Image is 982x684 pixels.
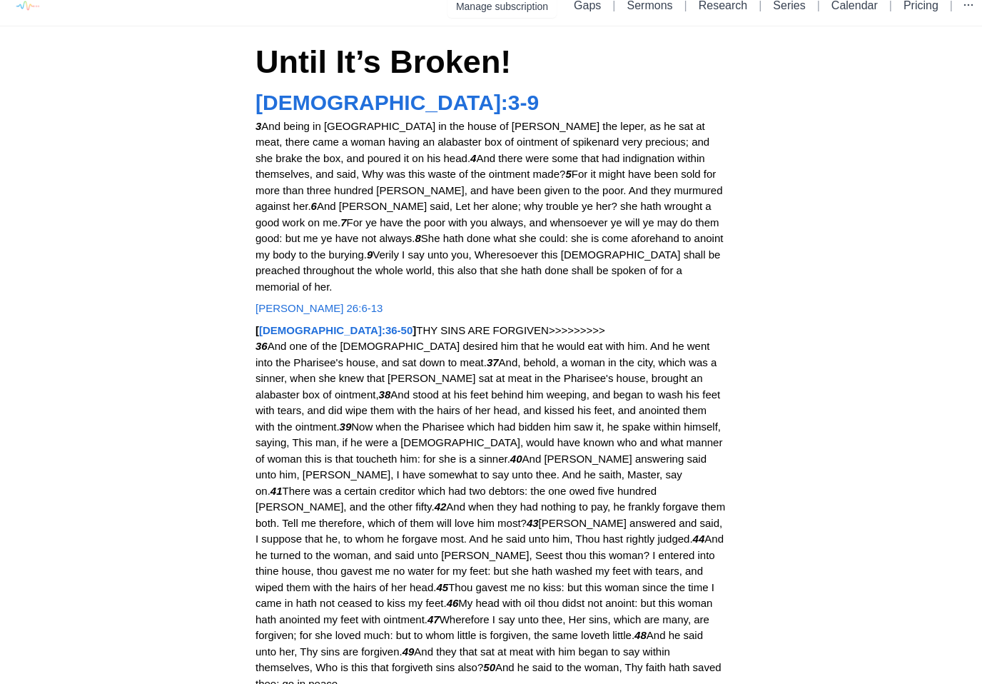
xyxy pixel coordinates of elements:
[255,614,712,643] span: Wherefore I say unto thee, Her sins, which are many, are forgiven; for she loved much: but to who...
[255,169,726,213] span: For it might have been sold for more than three hundred [PERSON_NAME], and have been given to the...
[255,121,712,165] span: And being in [GEOGRAPHIC_DATA] in the house of [PERSON_NAME] the leper, as he sat at meat, there ...
[259,325,412,337] a: [DEMOGRAPHIC_DATA]:36-50
[415,233,420,245] strong: 8
[527,518,539,530] strong: 43
[634,630,647,642] strong: 48
[340,421,352,433] strong: 39
[379,389,391,401] strong: 38
[255,389,723,433] span: And stood at his feet behind him weeping, and began to wash his feet with tears, and did wipe the...
[255,630,706,658] span: And he said unto her, Thy sins are forgiven.
[311,201,317,213] strong: 6
[255,533,727,594] span: And he turned to the woman, and said unto [PERSON_NAME], Seest thou this woman? I entered into th...
[403,646,415,658] strong: 49
[255,303,383,315] a: [PERSON_NAME] 26:6-13
[255,341,268,353] strong: 36
[255,44,511,81] span: Until It’s Broken!
[255,582,717,610] span: Thou gavest me no kiss: but this woman since the time I came in hath not ceased to kiss my feet.
[255,357,720,401] span: And, behold, a woman in the city, which was a sinner, when she knew that [PERSON_NAME] sat at mea...
[436,582,448,594] strong: 45
[340,217,346,229] strong: 7
[255,598,716,626] span: My head with oil thou didst not anoint: but this woman hath anointed my feet with ointment.
[255,121,261,133] strong: 3
[416,325,604,337] span: THY SINS ARE FORGIVEN>>>>>>>>>
[270,486,283,498] strong: 41
[693,533,705,545] strong: 44
[487,357,499,369] strong: 37
[435,501,447,513] strong: 42
[412,325,416,337] strong: ]
[447,598,459,610] strong: 46
[255,153,708,181] span: And there were some that had indignation within themselves, and said, Why was this waste of the o...
[255,217,722,246] span: For ye have the poor with you always, and whensoever ye will ye may do them good: but me ye have ...
[255,501,728,530] span: And when they had nothing to pay, he frankly forgave them both. Tell me therefore, which of them ...
[255,486,659,514] span: There was a certain creditor which had two debtors: the one owed five hundred [PERSON_NAME], and ...
[470,153,476,165] strong: 4
[255,646,673,675] span: And they that sat at meat with him began to say within themselves, Who is this that forgiveth sin...
[255,91,539,115] a: [DEMOGRAPHIC_DATA]:3-9
[255,249,724,293] span: Verily I say unto you, Wheresoever this [DEMOGRAPHIC_DATA] shall be preached throughout the whole...
[483,662,495,674] strong: 50
[427,614,440,626] strong: 47
[367,249,373,261] strong: 9
[510,453,522,466] strong: 40
[255,201,714,229] span: And [PERSON_NAME] said, Let her alone; why trouble ye her? she hath wrought a good work on me.
[255,421,726,466] span: Now when the Pharisee which had bidden him saw it, he spake within himself, saying, This man, if ...
[255,341,713,369] span: And one of the [DEMOGRAPHIC_DATA] desired him that he would eat with him. And he went into the Ph...
[255,453,709,498] span: And [PERSON_NAME] answering said unto him, [PERSON_NAME], I have somewhat to say unto thee. And h...
[565,169,571,181] strong: 5
[255,233,727,261] span: She hath done what she could: she is come aforehand to anoint my body to the burying.
[255,325,259,337] strong: [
